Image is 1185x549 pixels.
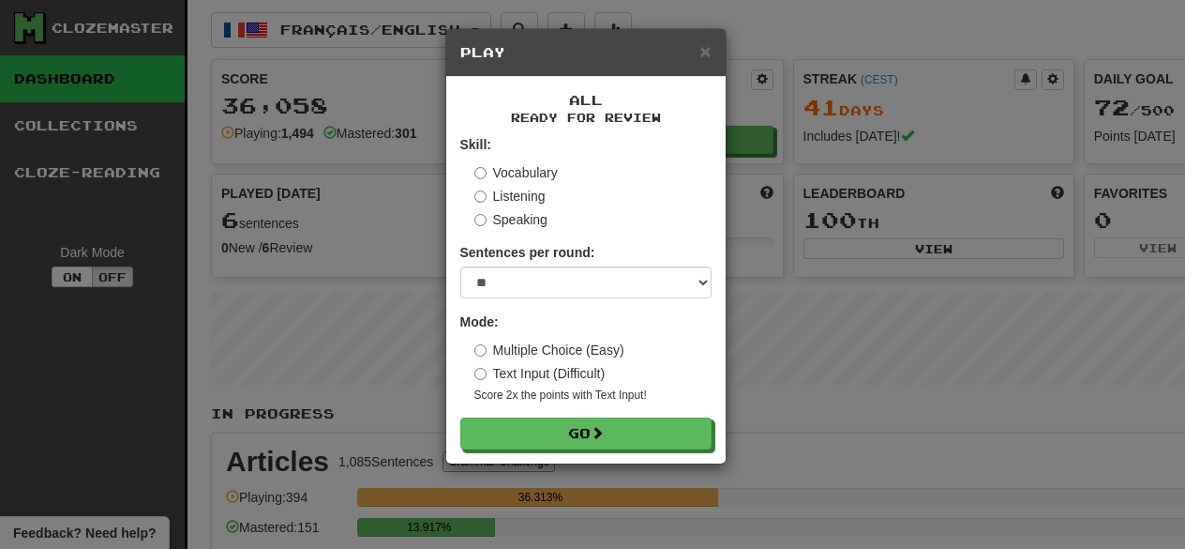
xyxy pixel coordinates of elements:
[460,418,712,450] button: Go
[474,187,546,206] label: Listening
[460,243,595,262] label: Sentences per round:
[460,137,491,152] strong: Skill:
[474,163,558,182] label: Vocabulary
[474,341,624,359] label: Multiple Choice (Easy)
[460,43,712,62] h5: Play
[569,92,603,108] span: All
[474,210,547,229] label: Speaking
[474,364,606,383] label: Text Input (Difficult)
[699,41,711,61] button: Close
[474,344,487,357] input: Multiple Choice (Easy)
[474,191,487,203] input: Listening
[460,314,499,329] strong: Mode:
[474,214,487,226] input: Speaking
[474,368,487,380] input: Text Input (Difficult)
[474,167,487,179] input: Vocabulary
[460,110,712,126] small: Ready for Review
[699,40,711,62] span: ×
[474,388,712,404] small: Score 2x the points with Text Input !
